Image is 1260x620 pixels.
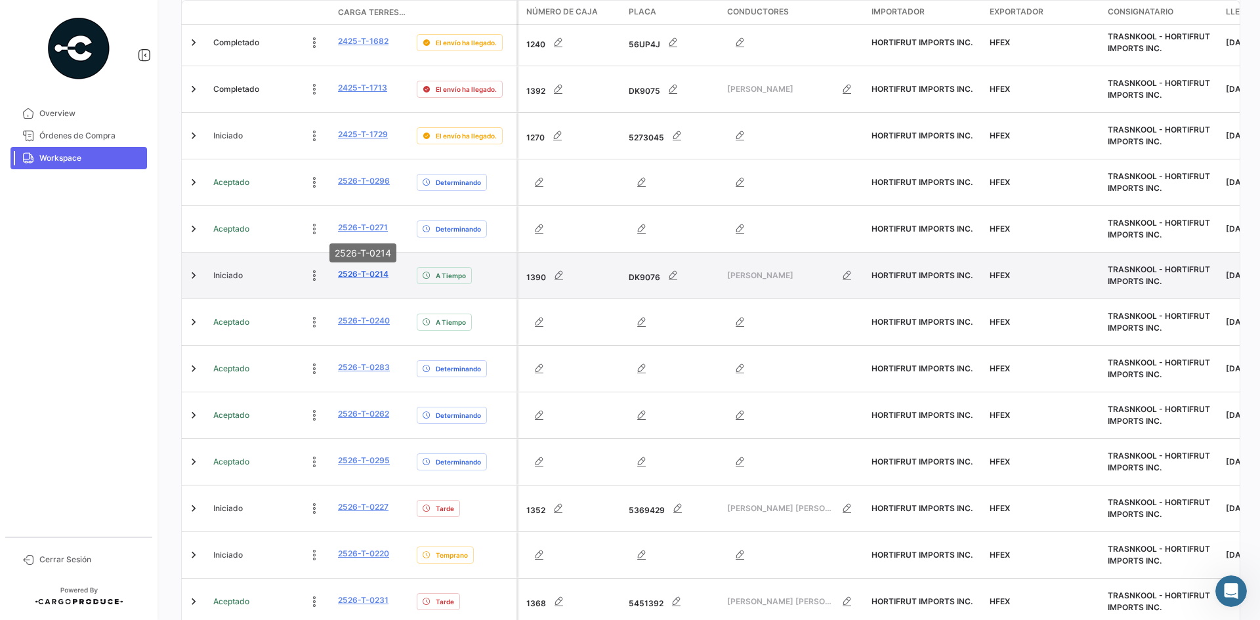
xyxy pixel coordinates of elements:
[21,136,205,201] div: Las respuestas te llegarán aquí y por correo electrónico: ✉️
[436,84,497,94] span: El envío ha llegado.
[62,430,73,440] button: Adjuntar un archivo
[436,457,481,467] span: Determinando
[1108,31,1210,53] span: TRASNKOOL - HORTIFRUT IMPORTS INC.
[187,83,200,96] a: Expand/Collapse Row
[338,315,390,327] a: 2526-T-0240
[338,82,387,94] a: 2425-T-1713
[213,316,249,328] span: Aceptado
[1102,1,1221,24] datatable-header-cell: Consignatario
[727,503,834,514] span: [PERSON_NAME] [PERSON_NAME]
[338,362,390,373] a: 2526-T-0283
[1108,78,1210,100] span: TRASNKOOL - HORTIFRUT IMPORTS INC.
[727,83,834,95] span: [PERSON_NAME]
[338,222,388,234] a: 2526-T-0271
[629,30,717,56] div: 56UP4J
[213,456,249,468] span: Aceptado
[187,129,200,142] a: Expand/Collapse Row
[21,207,205,233] div: Nuestro tiempo de respuesta habitual 🕒
[990,550,1010,560] span: HFEX
[213,83,259,95] span: Completado
[10,51,252,129] div: Jose dice…
[1108,6,1173,18] span: Consignatario
[225,424,246,445] button: Enviar un mensaje…
[436,503,454,514] span: Tarde
[58,59,241,110] div: Buen dia me [PERSON_NAME] de [PERSON_NAME] al operador [PERSON_NAME] [PERSON_NAME] porfavor :)
[338,7,406,18] span: Carga Terrestre #
[21,362,111,375] div: Operador agregado
[187,222,200,236] a: Expand/Collapse Row
[39,130,142,142] span: Órdenes de Compra
[871,177,973,187] span: HORTIFRUT IMPORTS INC.
[871,457,973,466] span: HORTIFRUT IMPORTS INC.
[871,503,973,513] span: HORTIFRUT IMPORTS INC.
[213,270,243,281] span: Iniciado
[187,409,200,422] a: Expand/Collapse Row
[526,123,618,149] div: 1270
[205,5,230,30] button: Inicio
[187,176,200,189] a: Expand/Collapse Row
[333,1,411,24] datatable-header-cell: Carga Terrestre #
[722,1,866,24] datatable-header-cell: Conductores
[436,550,468,560] span: Temprano
[9,5,33,30] button: go back
[990,224,1010,234] span: HFEX
[526,495,618,522] div: 1352
[338,268,388,280] a: 2526-T-0214
[338,129,388,140] a: 2425-T-1729
[338,501,388,513] a: 2526-T-0227
[10,129,252,251] div: Operator dice…
[187,502,200,515] a: Expand/Collapse Row
[213,37,259,49] span: Completado
[1108,590,1210,612] span: TRASNKOOL - HORTIFRUT IMPORTS INC.
[990,37,1010,47] span: HFEX
[10,325,252,355] div: Andrielle dice…
[1108,218,1210,239] span: TRASNKOOL - HORTIFRUT IMPORTS INC.
[727,270,834,281] span: [PERSON_NAME]
[10,282,252,325] div: Andrielle dice…
[213,223,249,235] span: Aceptado
[1108,311,1210,333] span: TRASNKOOL - HORTIFRUT IMPORTS INC.
[37,7,58,28] img: Profile image for Operator
[526,76,618,102] div: 1392
[1108,171,1210,193] span: TRASNKOOL - HORTIFRUT IMPORTS INC.
[526,6,598,18] span: Número de Caja
[73,255,207,266] div: joined the conversation
[187,36,200,49] a: Expand/Collapse Row
[518,1,623,24] datatable-header-cell: Número de Caja
[10,325,68,354] div: Si, claro
[871,131,973,140] span: HORTIFRUT IMPORTS INC.
[990,270,1010,280] span: HFEX
[727,6,789,18] span: Conductores
[338,594,388,606] a: 2526-T-0231
[990,410,1010,420] span: HFEX
[187,455,200,468] a: Expand/Collapse Row
[871,37,973,47] span: HORTIFRUT IMPORTS INC.
[213,363,249,375] span: Aceptado
[1108,544,1210,566] span: TRASNKOOL - HORTIFRUT IMPORTS INC.
[629,123,717,149] div: 5273045
[338,548,389,560] a: 2526-T-0220
[990,363,1010,373] span: HFEX
[411,7,516,18] datatable-header-cell: Delay Status
[10,354,121,383] div: Operador agregadoAndrielle • Hace 2h
[436,317,466,327] span: A Tiempo
[436,363,481,374] span: Determinando
[208,7,333,18] datatable-header-cell: Estado
[629,589,717,615] div: 5451392
[56,254,69,267] div: Profile image for Andrielle
[990,6,1043,18] span: Exportador
[990,503,1010,513] span: HFEX
[871,550,973,560] span: HORTIFRUT IMPORTS INC.
[187,269,200,282] a: Expand/Collapse Row
[39,152,142,164] span: Workspace
[10,282,215,323] div: Buenos [PERSON_NAME], un gusto saludarte
[21,163,199,199] b: [PERSON_NAME][EMAIL_ADDRESS][PERSON_NAME][DOMAIN_NAME]
[338,408,389,420] a: 2526-T-0262
[21,386,99,394] div: Andrielle • Hace 2h
[21,333,58,346] div: Si, claro
[83,430,94,440] button: Start recording
[871,6,925,18] span: Importador
[436,410,481,421] span: Determinando
[11,402,251,424] textarea: Escribe un mensaje...
[20,430,31,440] button: Selector de emoji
